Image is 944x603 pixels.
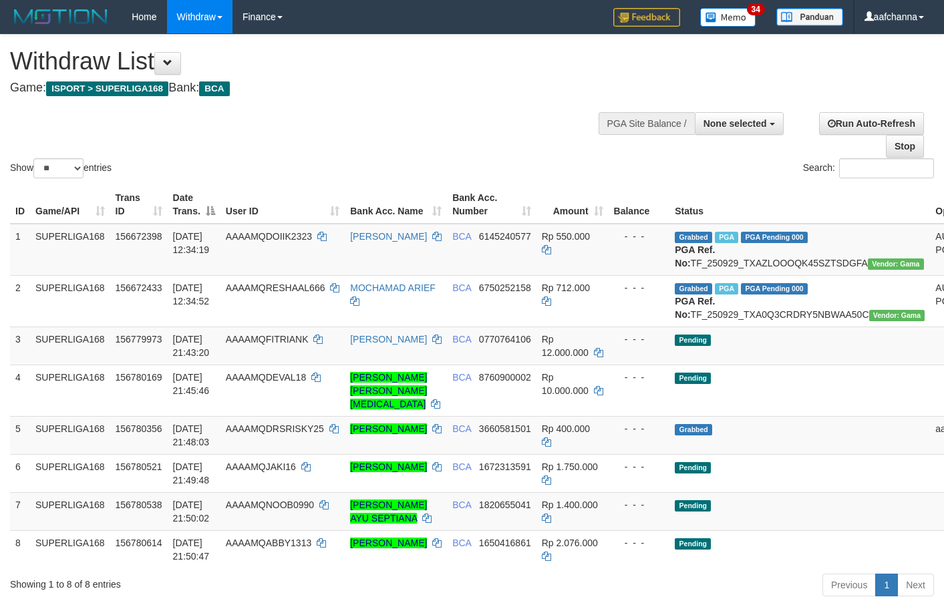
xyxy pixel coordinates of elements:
h1: Withdraw List [10,48,616,75]
span: Vendor URL: https://trx31.1velocity.biz [868,258,924,270]
span: 156672398 [116,231,162,242]
span: AAAAMQDRSRISKY25 [226,423,324,434]
span: Copy 1820655041 to clipboard [479,499,531,510]
span: Marked by aafsoycanthlai [715,232,738,243]
img: MOTION_logo.png [10,7,112,27]
span: PGA Pending [741,283,808,294]
th: Balance [609,186,670,224]
span: [DATE] 21:49:48 [173,461,210,485]
span: BCA [452,423,471,434]
div: - - - [614,333,665,346]
span: AAAAMQRESHAAL666 [226,282,325,293]
span: Rp 1.400.000 [542,499,598,510]
img: Button%20Memo.svg [700,8,756,27]
span: BCA [199,81,229,96]
td: 4 [10,365,30,416]
span: [DATE] 21:43:20 [173,334,210,358]
a: 1 [875,574,898,596]
td: 7 [10,492,30,530]
span: 156780356 [116,423,162,434]
span: Pending [675,373,711,384]
input: Search: [839,158,934,178]
span: Grabbed [675,424,712,435]
span: [DATE] 21:45:46 [173,372,210,396]
th: Bank Acc. Name: activate to sort column ascending [345,186,447,224]
b: PGA Ref. No: [675,296,715,320]
div: PGA Site Balance / [599,112,695,135]
div: - - - [614,422,665,435]
span: [DATE] 21:50:47 [173,538,210,562]
td: 2 [10,275,30,327]
td: 1 [10,224,30,276]
div: - - - [614,371,665,384]
span: BCA [452,499,471,510]
span: [DATE] 21:48:03 [173,423,210,447]
span: AAAAMQABBY1313 [226,538,311,548]
span: 156672433 [116,282,162,293]
span: BCA [452,334,471,345]
span: BCA [452,231,471,242]
td: 5 [10,416,30,454]
span: Copy 3660581501 to clipboard [479,423,531,434]
span: [DATE] 12:34:19 [173,231,210,255]
div: Showing 1 to 8 of 8 entries [10,572,383,591]
a: [PERSON_NAME] [PERSON_NAME][MEDICAL_DATA] [350,372,427,409]
a: Run Auto-Refresh [819,112,924,135]
th: Amount: activate to sort column ascending [536,186,609,224]
span: [DATE] 12:34:52 [173,282,210,307]
span: Pending [675,335,711,346]
span: 34 [747,3,765,15]
td: 3 [10,327,30,365]
td: SUPERLIGA168 [30,530,110,568]
a: [PERSON_NAME] AYU SEPTIANA [350,499,427,524]
td: SUPERLIGA168 [30,327,110,365]
span: Rp 712.000 [542,282,590,293]
span: Copy 6145240577 to clipboard [479,231,531,242]
td: SUPERLIGA168 [30,224,110,276]
span: Pending [675,500,711,512]
span: Pending [675,538,711,550]
td: SUPERLIGA168 [30,492,110,530]
th: Game/API: activate to sort column ascending [30,186,110,224]
span: AAAAMQDOIIK2323 [226,231,312,242]
span: AAAAMQFITRIANK [226,334,309,345]
span: Copy 6750252158 to clipboard [479,282,531,293]
span: Grabbed [675,232,712,243]
label: Show entries [10,158,112,178]
a: Previous [822,574,876,596]
span: Rp 2.076.000 [542,538,598,548]
span: Grabbed [675,283,712,294]
th: ID [10,186,30,224]
td: 8 [10,530,30,568]
span: Copy 8760900002 to clipboard [479,372,531,383]
td: SUPERLIGA168 [30,416,110,454]
span: 156780521 [116,461,162,472]
a: Next [897,574,934,596]
th: User ID: activate to sort column ascending [220,186,345,224]
td: TF_250929_TXA0Q3CRDRY5NBWAA50C [669,275,930,327]
td: SUPERLIGA168 [30,454,110,492]
button: None selected [695,112,784,135]
div: - - - [614,498,665,512]
a: MOCHAMAD ARIEF [350,282,436,293]
label: Search: [803,158,934,178]
span: Marked by aafsoycanthlai [715,283,738,294]
span: AAAAMQJAKI16 [226,461,296,472]
span: ISPORT > SUPERLIGA168 [46,81,168,96]
th: Status [669,186,930,224]
span: AAAAMQDEVAL18 [226,372,306,383]
span: 156779973 [116,334,162,345]
span: Rp 12.000.000 [542,334,589,358]
h4: Game: Bank: [10,81,616,95]
span: Rp 10.000.000 [542,372,589,396]
td: SUPERLIGA168 [30,275,110,327]
td: SUPERLIGA168 [30,365,110,416]
select: Showentries [33,158,84,178]
span: Copy 1672313591 to clipboard [479,461,531,472]
th: Trans ID: activate to sort column ascending [110,186,168,224]
a: Stop [886,135,924,158]
td: 6 [10,454,30,492]
span: Copy 1650416861 to clipboard [479,538,531,548]
img: panduan.png [776,8,843,26]
a: [PERSON_NAME] [350,334,427,345]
